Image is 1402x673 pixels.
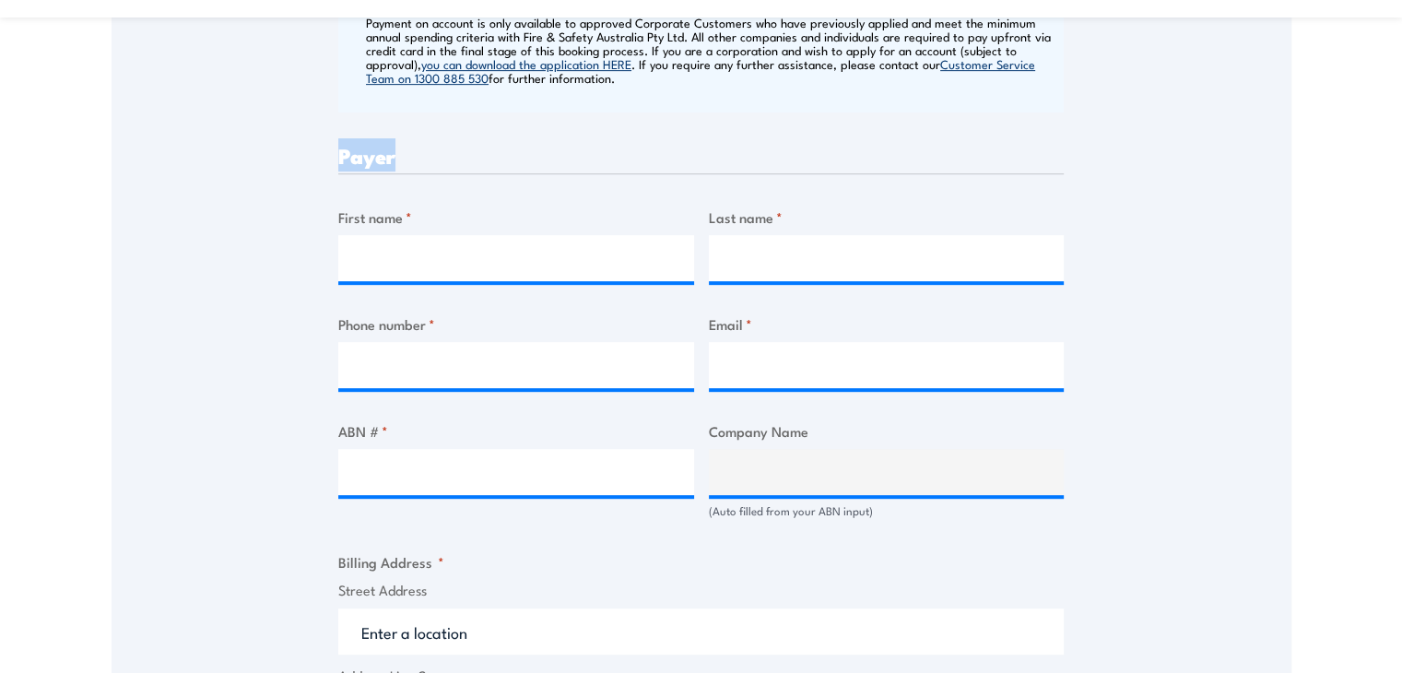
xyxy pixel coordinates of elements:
[338,580,1064,601] label: Street Address
[338,551,444,573] legend: Billing Address
[338,608,1064,655] input: Enter a location
[709,207,1065,228] label: Last name
[421,55,631,72] a: you can download the application HERE
[338,207,694,228] label: First name
[709,313,1065,335] label: Email
[338,420,694,442] label: ABN #
[709,502,1065,520] div: (Auto filled from your ABN input)
[338,145,1064,166] h3: Payer
[709,420,1065,442] label: Company Name
[366,55,1035,86] a: Customer Service Team on 1300 885 530
[338,313,694,335] label: Phone number
[366,16,1059,85] p: Payment on account is only available to approved Corporate Customers who have previously applied ...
